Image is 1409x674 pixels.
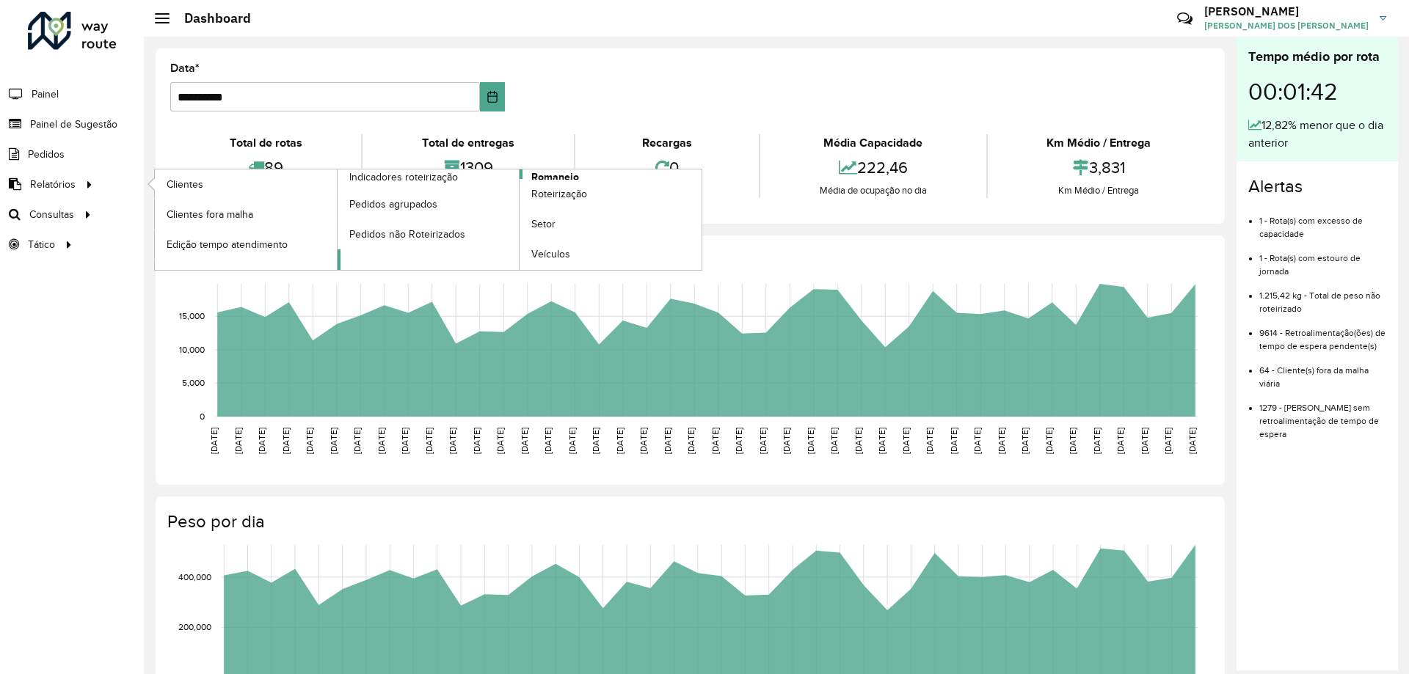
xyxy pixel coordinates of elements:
[1248,67,1386,117] div: 00:01:42
[901,428,911,454] text: [DATE]
[155,230,337,259] a: Edição tempo atendimento
[1092,428,1102,454] text: [DATE]
[305,428,314,454] text: [DATE]
[663,428,672,454] text: [DATE]
[531,186,587,202] span: Roteirização
[366,152,569,183] div: 1309
[174,134,357,152] div: Total de rotas
[182,378,205,388] text: 5,000
[997,428,1006,454] text: [DATE]
[30,117,117,132] span: Painel de Sugestão
[520,240,702,269] a: Veículos
[200,411,205,421] text: 0
[579,152,755,183] div: 0
[1163,428,1173,454] text: [DATE]
[1187,428,1197,454] text: [DATE]
[179,311,205,320] text: 15,000
[1204,19,1369,32] span: [PERSON_NAME] DOS [PERSON_NAME]
[520,428,529,454] text: [DATE]
[531,216,556,232] span: Setor
[991,134,1206,152] div: Km Médio / Entrega
[734,428,743,454] text: [DATE]
[638,428,648,454] text: [DATE]
[155,199,337,229] a: Clientes fora malha
[424,428,434,454] text: [DATE]
[170,10,251,26] h2: Dashboard
[1259,390,1386,441] li: 1279 - [PERSON_NAME] sem retroalimentação de tempo de espera
[925,428,934,454] text: [DATE]
[28,147,65,162] span: Pedidos
[1115,428,1125,454] text: [DATE]
[764,152,982,183] div: 222,46
[349,197,437,212] span: Pedidos agrupados
[338,169,702,270] a: Romaneio
[167,177,203,192] span: Clientes
[1169,3,1201,34] a: Contato Rápido
[531,169,579,185] span: Romaneio
[1020,428,1030,454] text: [DATE]
[349,227,465,242] span: Pedidos não Roteirizados
[764,134,982,152] div: Média Capacidade
[376,428,386,454] text: [DATE]
[710,428,720,454] text: [DATE]
[829,428,839,454] text: [DATE]
[579,134,755,152] div: Recargas
[1259,241,1386,278] li: 1 - Rota(s) com estouro de jornada
[520,210,702,239] a: Setor
[853,428,863,454] text: [DATE]
[1140,428,1149,454] text: [DATE]
[472,428,481,454] text: [DATE]
[991,183,1206,198] div: Km Médio / Entrega
[1204,4,1369,18] h3: [PERSON_NAME]
[1259,203,1386,241] li: 1 - Rota(s) com excesso de capacidade
[30,177,76,192] span: Relatórios
[949,428,958,454] text: [DATE]
[495,428,505,454] text: [DATE]
[972,428,982,454] text: [DATE]
[233,428,243,454] text: [DATE]
[178,572,211,582] text: 400,000
[764,183,982,198] div: Média de ocupação no dia
[1044,428,1054,454] text: [DATE]
[1259,278,1386,315] li: 1.215,42 kg - Total de peso não roteirizado
[1248,47,1386,67] div: Tempo médio por rota
[615,428,625,454] text: [DATE]
[155,169,337,199] a: Clientes
[1248,176,1386,197] h4: Alertas
[338,189,520,219] a: Pedidos agrupados
[29,207,74,222] span: Consultas
[329,428,338,454] text: [DATE]
[448,428,457,454] text: [DATE]
[758,428,768,454] text: [DATE]
[520,180,702,209] a: Roteirização
[28,237,55,252] span: Tático
[400,428,409,454] text: [DATE]
[782,428,791,454] text: [DATE]
[170,59,200,77] label: Data
[1259,315,1386,353] li: 9614 - Retroalimentação(ões) de tempo de espera pendente(s)
[1259,353,1386,390] li: 64 - Cliente(s) fora da malha viária
[155,169,520,270] a: Indicadores roteirização
[338,219,520,249] a: Pedidos não Roteirizados
[991,152,1206,183] div: 3,831
[543,428,553,454] text: [DATE]
[167,237,288,252] span: Edição tempo atendimento
[806,428,815,454] text: [DATE]
[32,87,59,102] span: Painel
[209,428,219,454] text: [DATE]
[591,428,600,454] text: [DATE]
[1248,117,1386,152] div: 12,82% menor que o dia anterior
[179,345,205,354] text: 10,000
[352,428,362,454] text: [DATE]
[1068,428,1077,454] text: [DATE]
[281,428,291,454] text: [DATE]
[167,511,1210,532] h4: Peso por dia
[257,428,266,454] text: [DATE]
[366,134,569,152] div: Total de entregas
[167,207,253,222] span: Clientes fora malha
[349,169,458,185] span: Indicadores roteirização
[480,82,506,111] button: Choose Date
[686,428,696,454] text: [DATE]
[531,246,570,262] span: Veículos
[877,428,886,454] text: [DATE]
